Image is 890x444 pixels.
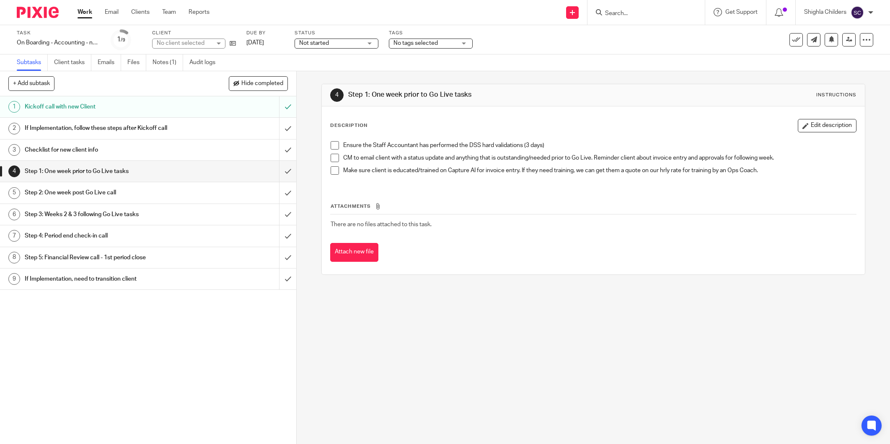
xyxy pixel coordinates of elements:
[25,122,189,134] h1: If Implementation, follow these steps after Kickoff call
[117,35,125,44] div: 1
[8,144,20,156] div: 3
[25,101,189,113] h1: Kickoff call with new Client
[8,123,20,134] div: 2
[8,230,20,242] div: 7
[246,40,264,46] span: [DATE]
[25,144,189,156] h1: Checklist for new client info
[343,166,856,175] p: Make sure client is educated/trained on Capture AI for invoice entry. If they need training, we c...
[127,54,146,71] a: Files
[189,54,222,71] a: Audit logs
[246,30,284,36] label: Due by
[17,54,48,71] a: Subtasks
[348,90,611,99] h1: Step 1: One week prior to Go Live tasks
[25,273,189,285] h1: If Implementation, need to transition client
[343,154,856,162] p: CM to email client with a status update and anything that is outstanding/needed prior to Go Live....
[98,54,121,71] a: Emails
[189,8,210,16] a: Reports
[54,54,91,71] a: Client tasks
[8,252,20,263] div: 8
[17,30,101,36] label: Task
[157,39,211,47] div: No client selected
[153,54,183,71] a: Notes (1)
[331,204,371,209] span: Attachments
[389,30,473,36] label: Tags
[798,119,856,132] button: Edit description
[241,80,283,87] span: Hide completed
[8,76,54,90] button: + Add subtask
[229,76,288,90] button: Hide completed
[330,122,367,129] p: Description
[17,39,101,47] div: On Boarding - Accounting - new client
[25,251,189,264] h1: Step 5: Financial Review call - 1st period close
[25,186,189,199] h1: Step 2: One week post Go Live call
[162,8,176,16] a: Team
[851,6,864,19] img: svg%3E
[604,10,680,18] input: Search
[121,38,125,42] small: /9
[804,8,846,16] p: Shighla Childers
[131,8,150,16] a: Clients
[343,141,856,150] p: Ensure the Staff Accountant has performed the DSS hard validations (3 days)
[331,222,432,227] span: There are no files attached to this task.
[25,165,189,178] h1: Step 1: One week prior to Go Live tasks
[17,7,59,18] img: Pixie
[8,101,20,113] div: 1
[8,273,20,285] div: 9
[25,230,189,242] h1: Step 4: Period end check-in call
[8,165,20,177] div: 4
[8,209,20,220] div: 6
[152,30,236,36] label: Client
[330,88,344,102] div: 4
[78,8,92,16] a: Work
[295,30,378,36] label: Status
[25,208,189,221] h1: Step 3: Weeks 2 & 3 following Go Live tasks
[8,187,20,199] div: 5
[816,92,856,98] div: Instructions
[299,40,329,46] span: Not started
[330,243,378,262] button: Attach new file
[393,40,438,46] span: No tags selected
[725,9,758,15] span: Get Support
[105,8,119,16] a: Email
